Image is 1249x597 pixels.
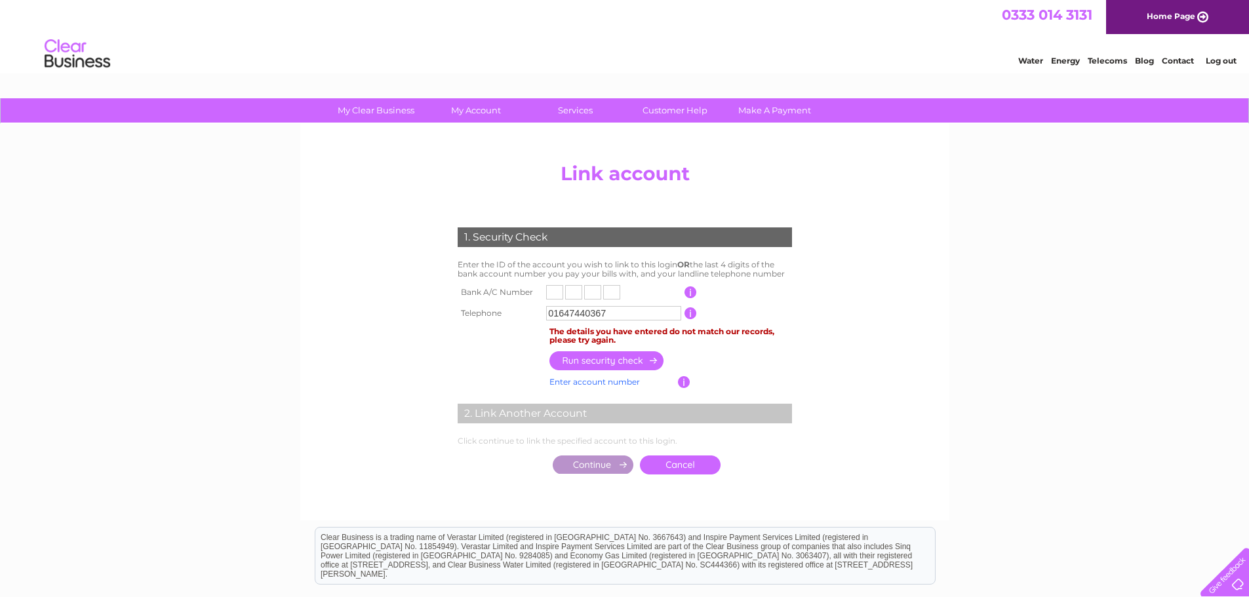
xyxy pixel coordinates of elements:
[678,376,690,388] input: Information
[454,433,795,449] td: Click continue to link the specified account to this login.
[549,377,640,387] a: Enter account number
[315,7,935,64] div: Clear Business is a trading name of Verastar Limited (registered in [GEOGRAPHIC_DATA] No. 3667643...
[454,257,795,282] td: Enter the ID of the account you wish to link to this login the last 4 digits of the bank account ...
[677,260,690,269] b: OR
[1206,56,1237,66] a: Log out
[1002,7,1092,23] a: 0333 014 3131
[521,98,629,123] a: Services
[721,98,829,123] a: Make A Payment
[684,286,697,298] input: Information
[621,98,729,123] a: Customer Help
[1135,56,1154,66] a: Blog
[44,34,111,74] img: logo.png
[458,404,792,423] div: 2. Link Another Account
[1051,56,1080,66] a: Energy
[422,98,530,123] a: My Account
[1018,56,1043,66] a: Water
[640,455,721,474] a: Cancel
[454,303,544,324] th: Telephone
[1088,56,1127,66] a: Telecoms
[1162,56,1194,66] a: Contact
[458,227,792,247] div: 1. Security Check
[549,327,792,345] div: The details you have entered do not match our records, please try again.
[322,98,430,123] a: My Clear Business
[684,307,697,319] input: Information
[454,282,544,303] th: Bank A/C Number
[553,455,633,474] input: Submit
